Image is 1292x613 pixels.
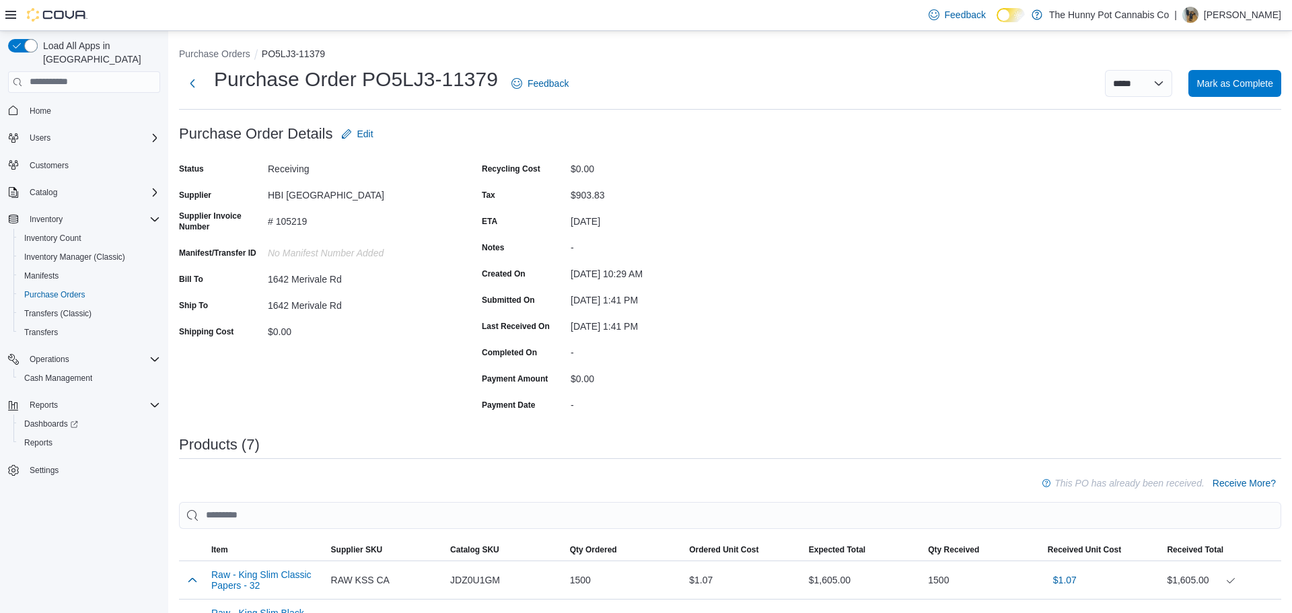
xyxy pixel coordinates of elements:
[331,544,383,555] span: Supplier SKU
[3,210,166,229] button: Inventory
[945,8,986,22] span: Feedback
[803,539,923,561] button: Expected Total
[13,369,166,388] button: Cash Management
[570,544,617,555] span: Qty Ordered
[24,103,57,119] a: Home
[482,190,495,201] label: Tax
[30,214,63,225] span: Inventory
[24,211,160,227] span: Inventory
[571,184,751,201] div: $903.83
[331,572,390,588] span: RAW KSS CA
[30,160,69,171] span: Customers
[13,433,166,452] button: Reports
[24,437,52,448] span: Reports
[1048,567,1082,593] button: $1.07
[3,129,166,147] button: Users
[19,249,160,265] span: Inventory Manager (Classic)
[24,157,160,174] span: Customers
[179,48,250,59] button: Purchase Orders
[24,102,160,119] span: Home
[268,321,448,337] div: $0.00
[30,465,59,476] span: Settings
[19,305,160,322] span: Transfers (Classic)
[13,248,166,266] button: Inventory Manager (Classic)
[571,237,751,253] div: -
[3,396,166,414] button: Reports
[179,211,262,232] label: Supplier Invoice Number
[326,539,445,561] button: Supplier SKU
[19,230,160,246] span: Inventory Count
[528,77,569,90] span: Feedback
[179,248,256,258] label: Manifest/Transfer ID
[571,394,751,410] div: -
[923,1,991,28] a: Feedback
[19,305,97,322] a: Transfers (Classic)
[179,274,203,285] label: Bill To
[689,544,758,555] span: Ordered Unit Cost
[3,155,166,175] button: Customers
[3,183,166,202] button: Catalog
[684,539,803,561] button: Ordered Unit Cost
[19,416,160,432] span: Dashboards
[268,295,448,311] div: 1642 Merivale Rd
[30,106,51,116] span: Home
[13,285,166,304] button: Purchase Orders
[19,287,91,303] a: Purchase Orders
[19,249,131,265] a: Inventory Manager (Classic)
[1042,539,1162,561] button: Received Unit Cost
[482,164,540,174] label: Recycling Cost
[27,8,87,22] img: Cova
[506,70,574,97] a: Feedback
[8,96,160,515] nav: Complex example
[262,48,325,59] button: PO5LJ3-11379
[268,158,448,174] div: Receiving
[24,157,74,174] a: Customers
[30,400,58,410] span: Reports
[24,351,160,367] span: Operations
[179,70,206,97] button: Next
[1161,539,1281,561] button: Received Total
[923,539,1042,561] button: Qty Received
[179,437,260,453] h3: Products (7)
[19,416,83,432] a: Dashboards
[336,120,379,147] button: Edit
[24,327,58,338] span: Transfers
[19,287,160,303] span: Purchase Orders
[24,308,92,319] span: Transfers (Classic)
[19,324,160,340] span: Transfers
[19,268,160,284] span: Manifests
[206,539,326,561] button: Item
[997,22,997,23] span: Dark Mode
[19,370,160,386] span: Cash Management
[1049,7,1169,23] p: The Hunny Pot Cannabis Co
[571,368,751,384] div: $0.00
[179,300,208,311] label: Ship To
[24,233,81,244] span: Inventory Count
[1053,573,1077,587] span: $1.07
[179,164,204,174] label: Status
[19,435,58,451] a: Reports
[13,323,166,342] button: Transfers
[24,211,68,227] button: Inventory
[482,216,497,227] label: ETA
[571,289,751,305] div: [DATE] 1:41 PM
[24,130,160,146] span: Users
[24,289,85,300] span: Purchase Orders
[445,539,565,561] button: Catalog SKU
[24,184,160,201] span: Catalog
[1207,470,1281,497] button: Receive More?
[1174,7,1177,23] p: |
[19,268,64,284] a: Manifests
[30,187,57,198] span: Catalog
[1048,544,1121,555] span: Received Unit Cost
[13,414,166,433] a: Dashboards
[928,544,979,555] span: Qty Received
[179,190,211,201] label: Supplier
[179,126,333,142] h3: Purchase Order Details
[1196,77,1273,90] span: Mark as Complete
[19,370,98,386] a: Cash Management
[571,211,751,227] div: [DATE]
[19,230,87,246] a: Inventory Count
[803,567,923,593] div: $1,605.00
[450,544,499,555] span: Catalog SKU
